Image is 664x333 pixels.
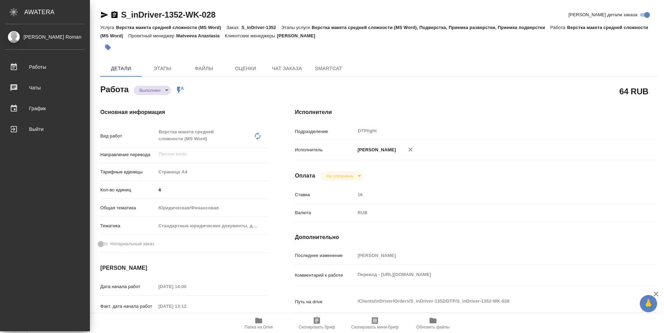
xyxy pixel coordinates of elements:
[295,191,355,198] p: Ставка
[324,173,355,179] button: Не оплачена
[295,272,355,279] p: Комментарий к работе
[230,314,288,333] button: Папка на Drive
[321,171,363,181] div: Выполнен
[295,108,656,116] h4: Исполнители
[100,40,116,55] button: Добавить тэг
[110,11,119,19] button: Скопировать ссылку
[100,283,156,290] p: Дата начала работ
[295,298,355,305] p: Путь на drive
[100,204,156,211] p: Общая тематика
[100,303,156,310] p: Факт. дата начала работ
[569,11,637,18] span: [PERSON_NAME] детали заказа
[146,64,179,73] span: Этапы
[403,142,418,157] button: Удалить исполнителя
[100,169,156,175] p: Тарифные единицы
[100,11,109,19] button: Скопировать ссылку для ЯМессенджера
[5,124,85,134] div: Выйти
[121,10,215,19] a: S_inDriver-1352-WK-028
[404,314,462,333] button: Обновить файлы
[100,83,129,95] h2: Работа
[295,209,355,216] p: Валюта
[2,79,88,96] a: Чаты
[100,222,156,229] p: Тематика
[355,146,396,153] p: [PERSON_NAME]
[156,220,267,232] div: Стандартные юридические документы, договоры, уставы
[229,64,262,73] span: Оценки
[295,128,355,135] p: Подразделение
[355,207,626,219] div: RUB
[312,64,345,73] span: SmartCat
[643,296,654,311] span: 🙏
[225,33,277,38] p: Клиентские менеджеры
[156,301,216,311] input: Пустое поле
[187,64,221,73] span: Файлы
[277,33,321,38] p: [PERSON_NAME]
[100,187,156,193] p: Кол-во единиц
[104,64,138,73] span: Детали
[110,240,154,247] span: Нотариальный заказ
[2,58,88,76] a: Работы
[355,190,626,200] input: Пустое поле
[295,172,315,180] h4: Оплата
[298,325,335,330] span: Скопировать бриф
[156,282,216,292] input: Пустое поле
[5,33,85,41] div: [PERSON_NAME] Roman
[156,202,267,214] div: Юридическая/Финансовая
[241,25,281,30] p: S_inDriver-1352
[100,133,156,140] p: Вид работ
[100,25,116,30] p: Услуга
[128,33,176,38] p: Проектный менеджер
[355,269,626,280] textarea: Перевод - [URL][DOMAIN_NAME]
[270,64,304,73] span: Чат заказа
[137,87,163,93] button: Выполнен
[176,33,225,38] p: Matveeva Anastasia
[245,325,273,330] span: Папка на Drive
[312,25,550,30] p: Верстка макета средней сложности (MS Word), Подверстка, Приемка разверстки, Приемка подверстки
[100,108,267,116] h4: Основная информация
[355,250,626,260] input: Пустое поле
[346,314,404,333] button: Скопировать мини-бриф
[2,121,88,138] a: Выйти
[116,25,226,30] p: Верстка макета средней сложности (MS Word)
[295,146,355,153] p: Исполнитель
[100,151,156,158] p: Направление перевода
[281,25,312,30] p: Этапы услуги
[351,325,398,330] span: Скопировать мини-бриф
[550,25,567,30] p: Работа
[2,100,88,117] a: График
[5,103,85,114] div: График
[640,295,657,312] button: 🙏
[156,185,267,195] input: ✎ Введи что-нибудь
[226,25,241,30] p: Заказ:
[5,62,85,72] div: Работы
[100,264,267,272] h4: [PERSON_NAME]
[295,233,656,241] h4: Дополнительно
[158,150,251,158] input: Пустое поле
[295,252,355,259] p: Последнее изменение
[416,325,450,330] span: Обновить файлы
[619,85,648,97] h2: 64 RUB
[5,83,85,93] div: Чаты
[24,5,90,19] div: AWATERA
[134,86,171,95] div: Выполнен
[355,295,626,307] textarea: /Clients/inDriver/Orders/S_inDriver-1352/DTP/S_inDriver-1352-WK-028
[156,166,267,178] div: Страница А4
[288,314,346,333] button: Скопировать бриф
